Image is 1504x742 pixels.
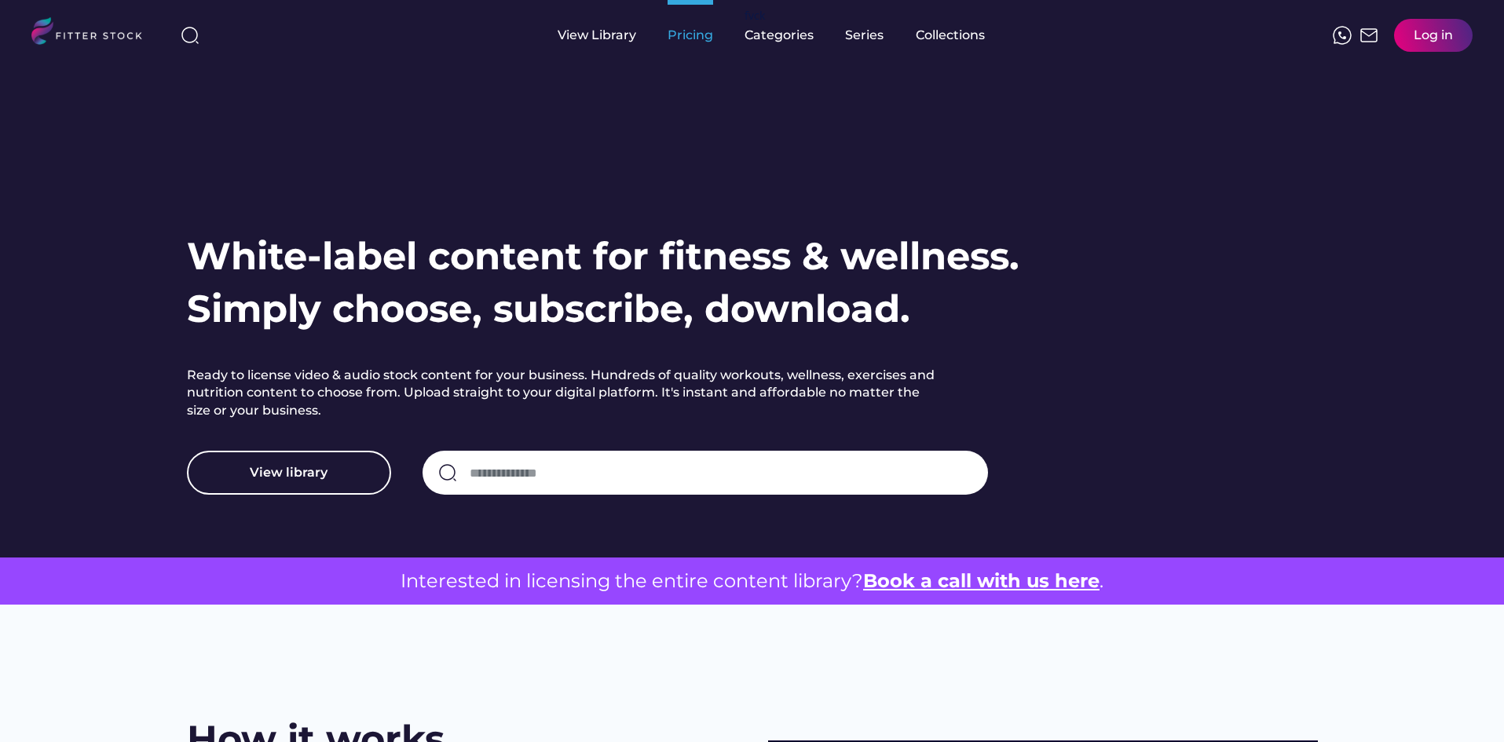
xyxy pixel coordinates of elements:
[187,451,391,495] button: View library
[845,27,884,44] div: Series
[668,27,713,44] div: Pricing
[916,27,985,44] div: Collections
[187,367,941,419] h2: Ready to license video & audio stock content for your business. Hundreds of quality workouts, wel...
[187,230,1019,335] h1: White-label content for fitness & wellness. Simply choose, subscribe, download.
[745,8,765,24] div: fvck
[31,17,156,49] img: LOGO.svg
[1359,26,1378,45] img: Frame%2051.svg
[1333,26,1352,45] img: meteor-icons_whatsapp%20%281%29.svg
[438,463,457,482] img: search-normal.svg
[1414,27,1453,44] div: Log in
[745,27,814,44] div: Categories
[863,569,1100,592] a: Book a call with us here
[558,27,636,44] div: View Library
[181,26,199,45] img: search-normal%203.svg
